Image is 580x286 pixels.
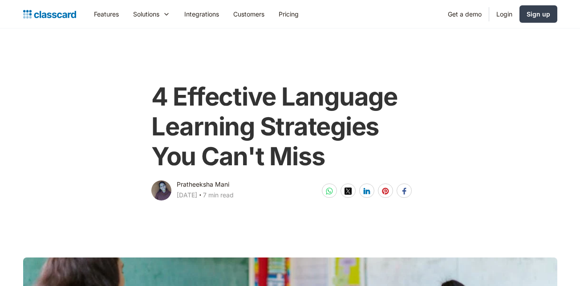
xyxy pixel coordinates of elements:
[23,8,76,20] a: home
[133,9,159,19] div: Solutions
[197,190,203,202] div: ‧
[527,9,550,19] div: Sign up
[441,4,489,24] a: Get a demo
[345,188,352,195] img: twitter-white sharing button
[489,4,519,24] a: Login
[126,4,177,24] div: Solutions
[363,188,370,195] img: linkedin-white sharing button
[326,188,333,195] img: whatsapp-white sharing button
[226,4,272,24] a: Customers
[87,4,126,24] a: Features
[203,190,234,200] div: 7 min read
[519,5,557,23] a: Sign up
[177,4,226,24] a: Integrations
[382,188,389,195] img: pinterest-white sharing button
[401,188,408,195] img: facebook-white sharing button
[151,82,429,172] h1: 4 Effective Language Learning Strategies You Can't Miss
[177,190,197,200] div: [DATE]
[272,4,306,24] a: Pricing
[177,179,229,190] div: Pratheeksha Mani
